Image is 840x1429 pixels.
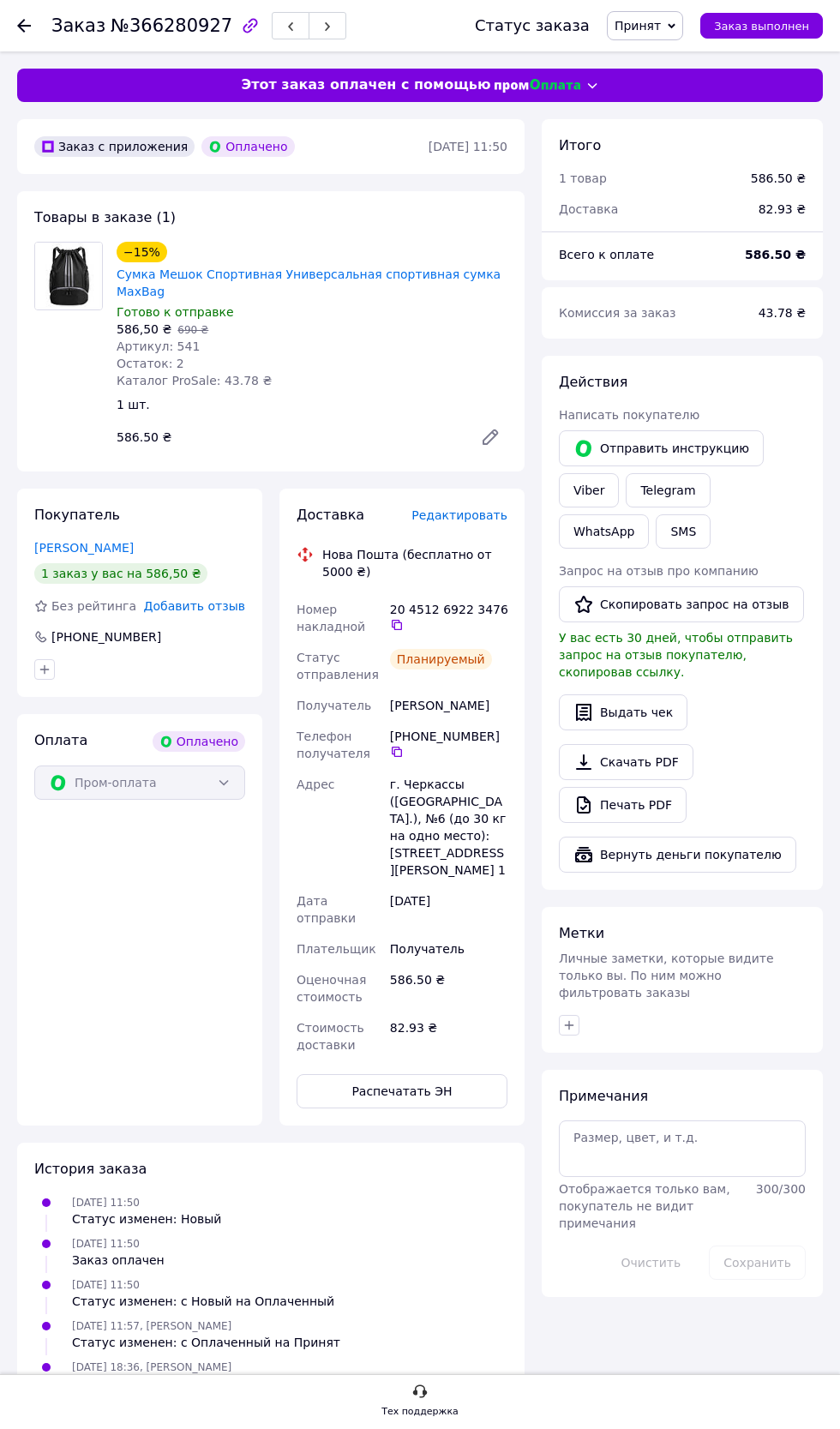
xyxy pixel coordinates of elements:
span: [DATE] 11:50 [72,1279,140,1291]
button: Заказ выполнен [700,13,823,39]
span: Запрос на отзыв про компанию [559,564,759,578]
span: 300 / 300 [756,1182,806,1196]
span: Доставка [297,507,364,523]
div: 586.50 ₴ [387,964,511,1012]
span: Всего к оплате [559,248,654,261]
div: Заказ оплачен [72,1252,165,1269]
button: Вернуть деньги покупателю [559,837,796,873]
a: Сумка Мешок Спортивная Универсальная спортивная сумка MaxBag [117,267,501,298]
div: Заказ с приложения [34,136,195,157]
span: 1 товар [559,171,607,185]
span: Заказ выполнен [714,20,809,33]
span: Этот заказ оплачен с помощью [241,75,490,95]
button: Распечатать ЭН [297,1074,507,1108]
span: №366280927 [111,15,232,36]
span: Принят [615,19,661,33]
a: WhatsApp [559,514,649,549]
span: 43.78 ₴ [759,306,806,320]
div: [DATE] [387,886,511,934]
button: Скопировать запрос на отзыв [559,586,804,622]
span: Статус отправления [297,651,379,681]
a: [PERSON_NAME] [34,541,134,555]
span: Отображается только вам, покупатель не видит примечания [559,1182,730,1230]
a: Печать PDF [559,787,687,823]
span: Заказ [51,15,105,36]
span: [DATE] 18:36, [PERSON_NAME] [72,1361,231,1373]
span: Готово к отправке [117,305,234,319]
button: Отправить инструкцию [559,430,764,466]
span: Без рейтинга [51,599,136,613]
div: 586.50 ₴ [110,425,466,449]
div: [PHONE_NUMBER] [390,728,507,759]
div: Статус заказа [475,17,590,34]
a: Viber [559,473,619,507]
span: Доставка [559,202,618,216]
div: Статус изменен: с Новый на Оплаченный [72,1293,334,1310]
div: Планируемый [390,649,492,669]
div: Вернуться назад [17,17,31,34]
span: Оценочная стоимость [297,973,366,1004]
span: 690 ₴ [177,324,208,336]
span: История заказа [34,1161,147,1177]
div: Статус изменен: с Оплаченный на Принят [72,1334,340,1351]
span: Оплата [34,732,87,748]
span: Покупатель [34,507,120,523]
span: Получатель [297,699,371,712]
span: Стоимость доставки [297,1021,364,1052]
button: SMS [656,514,711,549]
span: [DATE] 11:57, [PERSON_NAME] [72,1320,231,1332]
span: Действия [559,374,627,390]
span: Каталог ProSale: 43.78 ₴ [117,374,272,387]
span: [DATE] 11:50 [72,1238,140,1250]
div: 82.93 ₴ [387,1012,511,1060]
span: Артикул: 541 [117,339,200,353]
div: Оплачено [201,136,294,157]
div: −15% [117,242,167,262]
div: Статус изменен: Новый [72,1210,221,1228]
button: Выдать чек [559,694,687,730]
div: 586.50 ₴ [751,170,806,187]
span: Редактировать [411,508,507,522]
img: Сумка Мешок Спортивная Универсальная спортивная сумка MaxBag [35,243,102,309]
span: [DATE] 11:50 [72,1197,140,1209]
span: Метки [559,925,604,941]
div: Тех поддержка [381,1403,459,1420]
div: [PHONE_NUMBER] [50,628,163,645]
span: Плательщик [297,942,376,956]
span: Товары в заказе (1) [34,209,176,225]
span: Написать покупателю [559,408,699,422]
time: [DATE] 11:50 [429,140,507,153]
span: У вас есть 30 дней, чтобы отправить запрос на отзыв покупателю, скопировав ссылку. [559,631,793,679]
div: Оплачено [153,731,245,752]
span: Личные заметки, которые видите только вы. По ним можно фильтровать заказы [559,952,774,1000]
a: Редактировать [473,420,507,454]
div: [PERSON_NAME] [387,690,511,721]
div: Нова Пошта (бесплатно от 5000 ₴) [318,546,512,580]
a: Telegram [626,473,710,507]
div: Получатель [387,934,511,964]
div: 1 заказ у вас на 586,50 ₴ [34,563,207,584]
span: Адрес [297,778,334,791]
div: 82.93 ₴ [748,190,816,228]
span: Добавить отзыв [144,599,245,613]
div: 20 4512 6922 3476 [390,601,507,632]
span: Дата отправки [297,894,356,925]
span: Остаток: 2 [117,357,184,370]
span: Итого [559,137,601,153]
span: Примечания [559,1088,648,1104]
span: Комиссия за заказ [559,306,676,320]
span: Номер накладной [297,603,365,633]
div: г. Черкассы ([GEOGRAPHIC_DATA].), №6 (до 30 кг на одно место): [STREET_ADDRESS][PERSON_NAME] 1 [387,769,511,886]
span: 586,50 ₴ [117,322,171,336]
span: Телефон получателя [297,730,370,760]
b: 586.50 ₴ [745,248,806,261]
div: 1 шт. [110,393,514,417]
a: Скачать PDF [559,744,693,780]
